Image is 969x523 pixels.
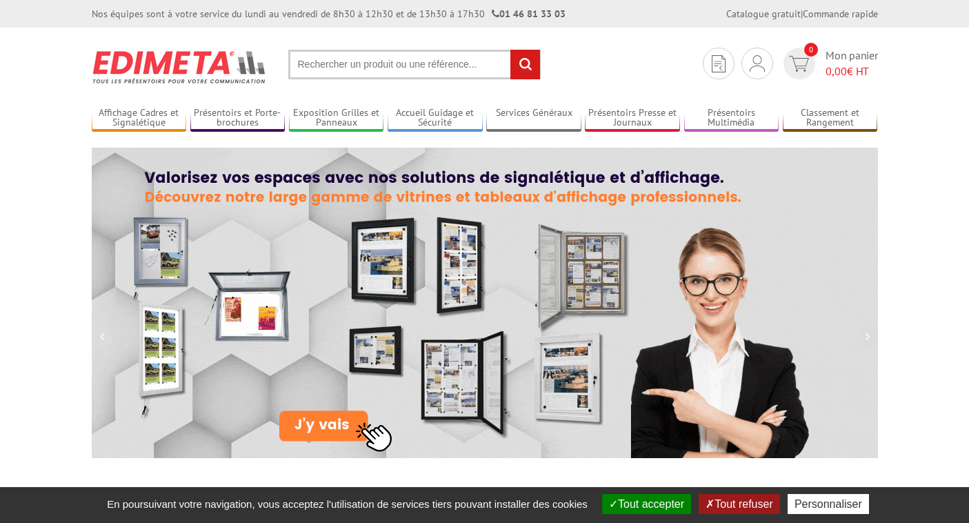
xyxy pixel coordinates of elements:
[92,107,187,130] a: Affichage Cadres et Signalétique
[100,498,595,510] span: En poursuivant votre navigation, vous acceptez l'utilisation de services tiers pouvant installer ...
[804,43,818,57] span: 0
[602,494,691,514] button: Tout accepter
[92,41,268,92] img: Présentoir, panneau, stand - Edimeta - PLV, affichage, mobilier bureau, entreprise
[826,63,878,79] span: € HT
[826,48,878,79] span: Mon panier
[780,48,878,79] a: devis rapide 0 Mon panier 0,00€ HT
[585,107,680,130] a: Présentoirs Presse et Journaux
[486,107,581,130] a: Services Généraux
[788,494,869,514] button: Personnaliser (fenêtre modale)
[699,494,779,514] button: Tout refuser
[510,50,540,79] input: rechercher
[726,8,801,20] a: Catalogue gratuit
[712,55,726,72] img: devis rapide
[288,50,541,79] input: Rechercher un produit ou une référence...
[783,107,878,130] a: Classement et Rangement
[726,7,878,21] div: |
[750,55,765,72] img: devis rapide
[190,107,286,130] a: Présentoirs et Porte-brochures
[684,107,779,130] a: Présentoirs Multimédia
[388,107,483,130] a: Accueil Guidage et Sécurité
[789,56,809,72] img: devis rapide
[826,64,847,78] span: 0,00
[492,8,566,20] strong: 01 46 81 33 03
[803,8,878,20] a: Commande rapide
[289,107,384,130] a: Exposition Grilles et Panneaux
[92,7,566,21] div: Nos équipes sont à votre service du lundi au vendredi de 8h30 à 12h30 et de 13h30 à 17h30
